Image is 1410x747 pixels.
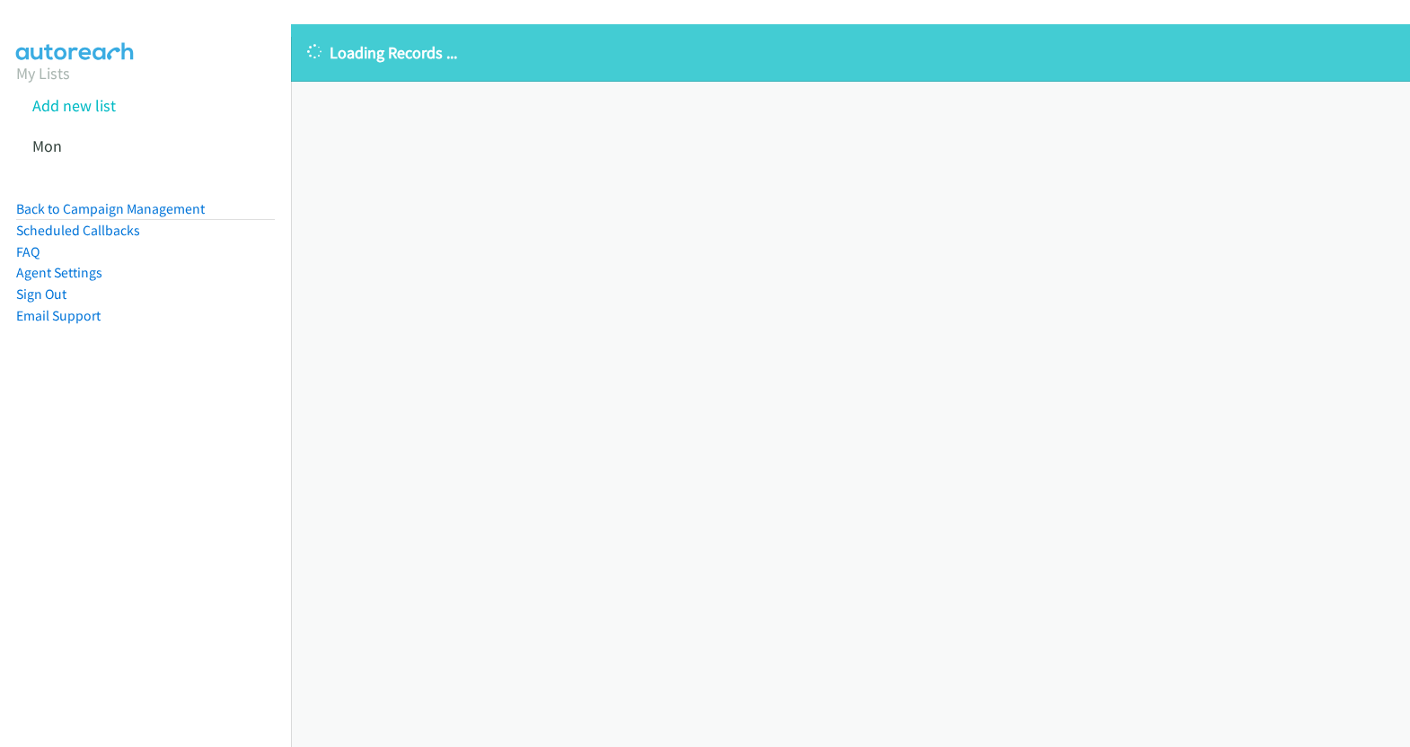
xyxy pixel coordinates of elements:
a: Mon [32,136,62,156]
p: Loading Records ... [307,40,1394,65]
a: Agent Settings [16,264,102,281]
a: Scheduled Callbacks [16,222,140,239]
a: FAQ [16,243,40,260]
a: Back to Campaign Management [16,200,205,217]
a: My Lists [16,63,70,83]
a: Email Support [16,307,101,324]
a: Sign Out [16,286,66,303]
a: Add new list [32,95,116,116]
